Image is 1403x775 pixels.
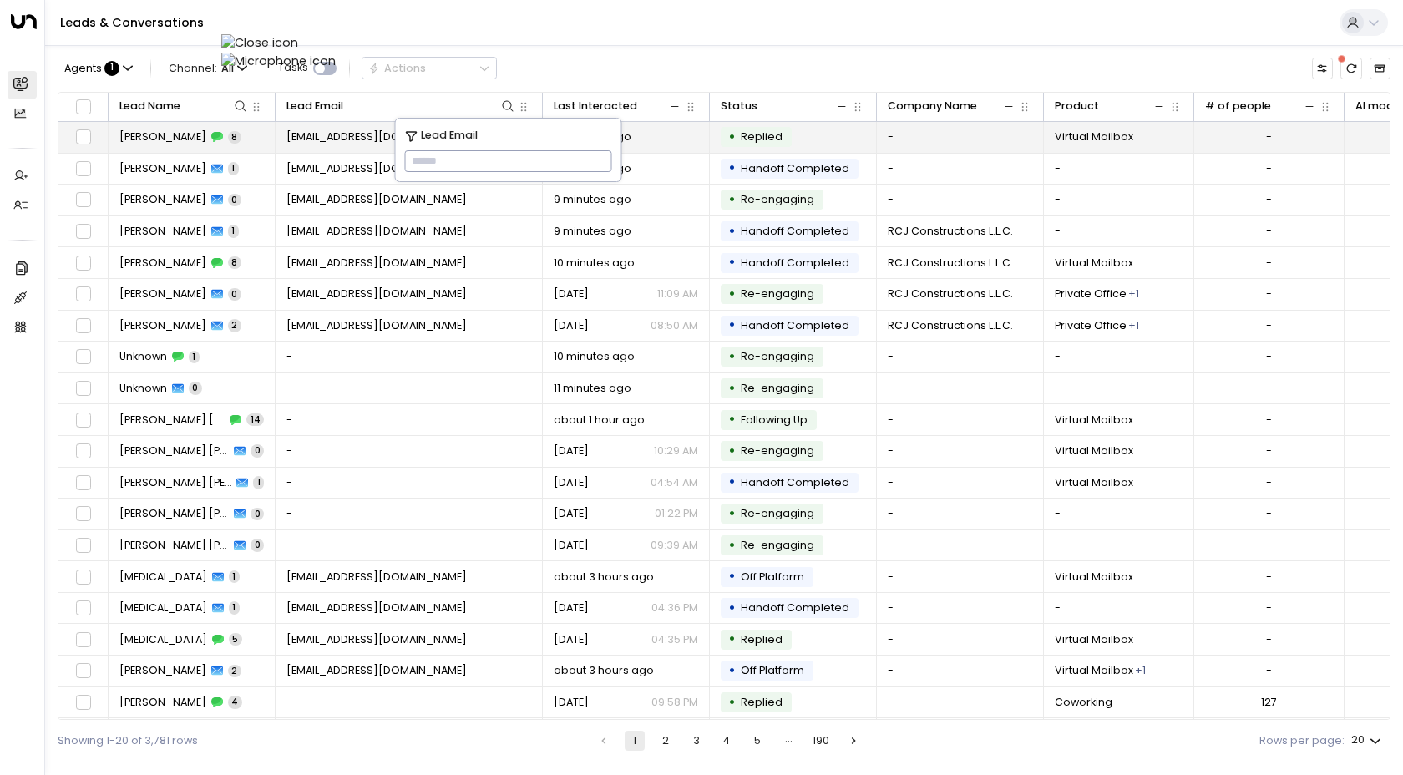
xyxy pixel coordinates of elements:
div: Lead Name [119,97,250,115]
span: Following Up [741,413,808,427]
td: - [877,530,1044,561]
p: 09:39 AM [651,538,698,553]
span: 1 [228,162,239,175]
div: • [728,469,736,495]
p: 10:29 AM [654,443,698,458]
span: Jun 09, 2025 [554,538,589,553]
div: Status [721,97,851,115]
div: - [1266,413,1272,428]
span: Unknown [119,381,167,396]
span: Off Platform [741,663,804,677]
td: - [276,530,543,561]
span: RCJ Constructions L.L.C. [888,286,1013,301]
td: - [877,154,1044,185]
div: • [728,595,736,621]
span: Toggle select row [73,317,93,336]
span: 5 [229,633,242,646]
span: Private Office [1055,318,1127,333]
div: Registered Agent [1128,318,1139,333]
td: - [877,373,1044,404]
span: Jan 09, 2025 [554,318,589,333]
span: Juan4547@gmail.com [286,161,467,176]
button: Go to next page [843,731,864,751]
span: Virtual Mailbox [1055,129,1133,144]
p: 04:54 AM [651,475,698,490]
div: - [1266,192,1272,207]
div: … [778,731,798,751]
span: 1 [189,351,200,363]
span: Toggle select row [73,222,93,241]
span: Yesterday [554,632,589,647]
button: Agents:1 [58,58,138,79]
span: 8 [228,256,241,269]
span: Toggle select row [73,504,93,524]
span: Handoff Completed [741,600,849,615]
td: - [276,436,543,467]
span: 1 [229,570,240,583]
span: Replied [741,695,783,709]
span: Virtual Mailbox [1055,632,1133,647]
div: Registered Agent [1128,286,1139,301]
td: - [877,185,1044,215]
td: - [877,404,1044,435]
span: Virtual Mailbox [1055,570,1133,585]
span: RCJ Constructions L.L.C. [888,318,1013,333]
div: • [728,533,736,559]
span: ups.usps555@gmail.com [286,600,467,615]
div: - [1266,570,1272,585]
span: Jun 24, 2025 [554,506,589,521]
div: • [728,312,736,338]
span: Arun Suresh [119,413,225,428]
button: Go to page 4 [717,731,737,751]
span: Unknown [119,349,167,364]
div: - [1266,318,1272,333]
span: JJ@theRCJgroup.com [286,224,467,239]
td: - [877,436,1044,467]
button: Go to page 3 [686,731,707,751]
span: 1 [253,476,264,489]
div: • [728,658,736,684]
span: Virtual Mailbox [1055,443,1133,458]
div: - [1266,475,1272,490]
span: 4 [228,696,242,708]
span: Handoff Completed [741,224,849,238]
span: Josh Nixon [119,695,206,710]
div: • [728,281,736,307]
span: Toggle select row [73,379,93,398]
div: Button group with a nested menu [362,57,497,79]
span: Nikita [119,600,207,615]
span: Coworking [1055,695,1112,710]
span: 1 [104,61,119,76]
td: - [877,593,1044,624]
span: about 3 hours ago [554,570,654,585]
span: Handoff Completed [741,161,849,175]
span: Juan4547@gmail.com [286,129,467,144]
span: James Jones III [119,286,206,301]
span: Yesterday [554,600,589,615]
span: 0 [228,288,241,301]
span: Toggle select row [73,347,93,367]
span: JJ@theRCJgroup.com [286,286,467,301]
div: • [728,187,736,213]
span: Trigger [741,443,814,458]
span: steph.r51913@gmail.com [286,663,467,678]
span: Handoff Completed [741,475,849,489]
span: James Jones III [119,224,206,239]
span: Juan [119,192,206,207]
span: Toggle select row [73,160,93,179]
div: - [1266,349,1272,364]
td: - [877,718,1044,749]
span: Toggle select row [73,442,93,461]
div: • [728,501,736,527]
button: Go to page 2 [656,731,676,751]
div: Last Interacted [554,97,684,115]
div: • [728,219,736,245]
td: - [1044,530,1194,561]
span: Private Office [1055,286,1127,301]
span: 0 [251,508,264,520]
td: - [877,687,1044,718]
span: Toggle select row [73,631,93,650]
span: Arun Suresh [119,443,230,458]
p: 09:58 PM [651,695,698,710]
span: Handoff Completed [741,318,849,332]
